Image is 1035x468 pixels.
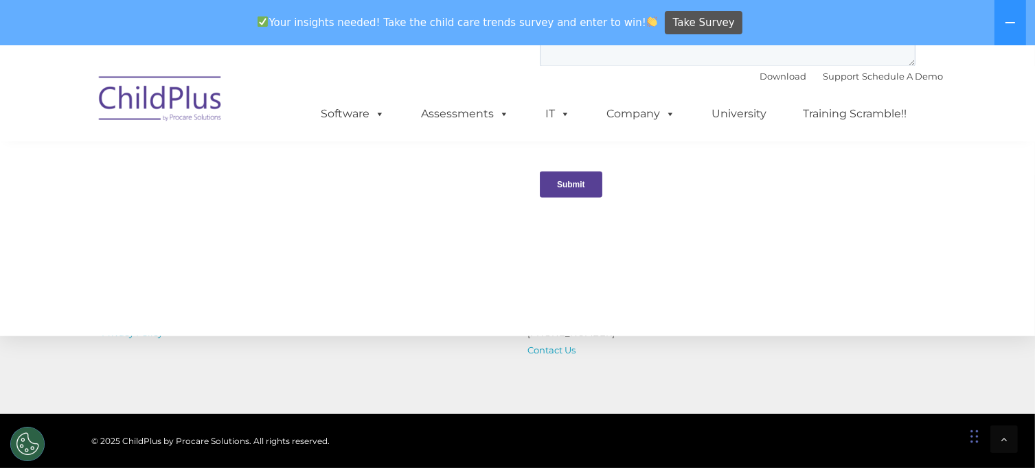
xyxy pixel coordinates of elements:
[593,100,690,128] a: Company
[823,71,860,82] a: Support
[191,147,249,157] span: Phone number
[698,100,781,128] a: University
[191,91,233,101] span: Last name
[10,427,45,461] button: Cookies Settings
[92,67,229,135] img: ChildPlus by Procare Solutions
[92,436,330,446] span: © 2025 ChildPlus by Procare Solutions. All rights reserved.
[258,16,268,27] img: ✅
[532,100,584,128] a: IT
[408,100,523,128] a: Assessments
[790,100,921,128] a: Training Scramble!!
[647,16,657,27] img: 👏
[760,71,944,82] font: |
[528,344,576,355] a: Contact Us
[760,71,807,82] a: Download
[966,402,1035,468] iframe: Chat Widget
[970,416,979,457] div: Drag
[673,11,735,35] span: Take Survey
[665,11,742,35] a: Take Survey
[863,71,944,82] a: Schedule A Demo
[308,100,399,128] a: Software
[252,9,663,36] span: Your insights needed! Take the child care trends survey and enter to win!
